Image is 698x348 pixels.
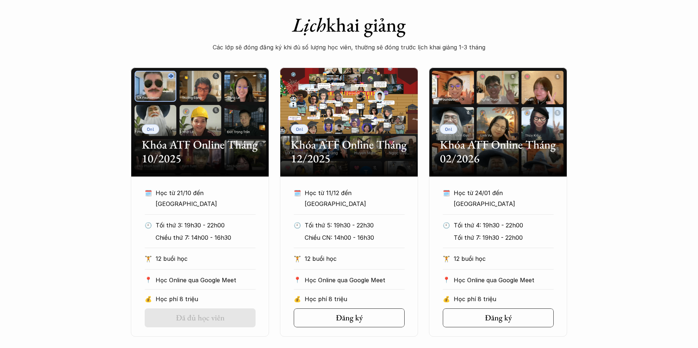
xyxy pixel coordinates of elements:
p: 🏋️ [145,253,152,264]
p: Học Online qua Google Meet [305,275,405,286]
p: 📍 [443,276,450,283]
p: Onl [296,126,304,131]
p: Tối thứ 7: 19h30 - 22h00 [454,232,554,243]
p: 💰 [145,294,152,304]
p: Học từ 11/12 đến [GEOGRAPHIC_DATA] [305,187,391,210]
p: 💰 [294,294,301,304]
p: Chiều CN: 14h00 - 16h30 [305,232,405,243]
em: Lịch [292,12,326,37]
h2: Khóa ATF Online Tháng 12/2025 [291,138,407,166]
p: Onl [445,126,453,131]
p: Học từ 24/01 đến [GEOGRAPHIC_DATA] [454,187,540,210]
p: Tối thứ 4: 19h30 - 22h00 [454,220,554,231]
p: 🕙 [294,220,301,231]
p: 📍 [145,276,152,283]
h5: Đã đủ học viên [176,313,225,323]
p: 💰 [443,294,450,304]
p: Tối thứ 3: 19h30 - 22h00 [156,220,256,231]
p: Chiều thứ 7: 14h00 - 16h30 [156,232,256,243]
p: 🗓️ [145,187,152,198]
p: 🏋️ [443,253,450,264]
h1: khai giảng [204,13,494,37]
p: 📍 [294,276,301,283]
h2: Khóa ATF Online Tháng 10/2025 [142,138,258,166]
p: Học phí 8 triệu [305,294,405,304]
p: Học phí 8 triệu [454,294,554,304]
p: 🕙 [145,220,152,231]
a: Đăng ký [443,308,554,327]
h2: Khóa ATF Online Tháng 02/2026 [440,138,556,166]
p: Học Online qua Google Meet [454,275,554,286]
p: 🗓️ [294,187,301,198]
h5: Đăng ký [485,313,512,323]
p: 🕙 [443,220,450,231]
p: Học Online qua Google Meet [156,275,256,286]
p: 12 buổi học [454,253,554,264]
p: Tối thứ 5: 19h30 - 22h30 [305,220,405,231]
p: Các lớp sẽ đóng đăng ký khi đủ số lượng học viên, thường sẽ đóng trước lịch khai giảng 1-3 tháng [204,42,494,53]
h5: Đăng ký [336,313,363,323]
a: Đăng ký [294,308,405,327]
p: 12 buổi học [156,253,256,264]
p: Học phí 8 triệu [156,294,256,304]
p: 12 buổi học [305,253,405,264]
p: Onl [147,126,155,131]
p: Học từ 21/10 đến [GEOGRAPHIC_DATA] [156,187,242,210]
p: 🏋️ [294,253,301,264]
p: 🗓️ [443,187,450,198]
